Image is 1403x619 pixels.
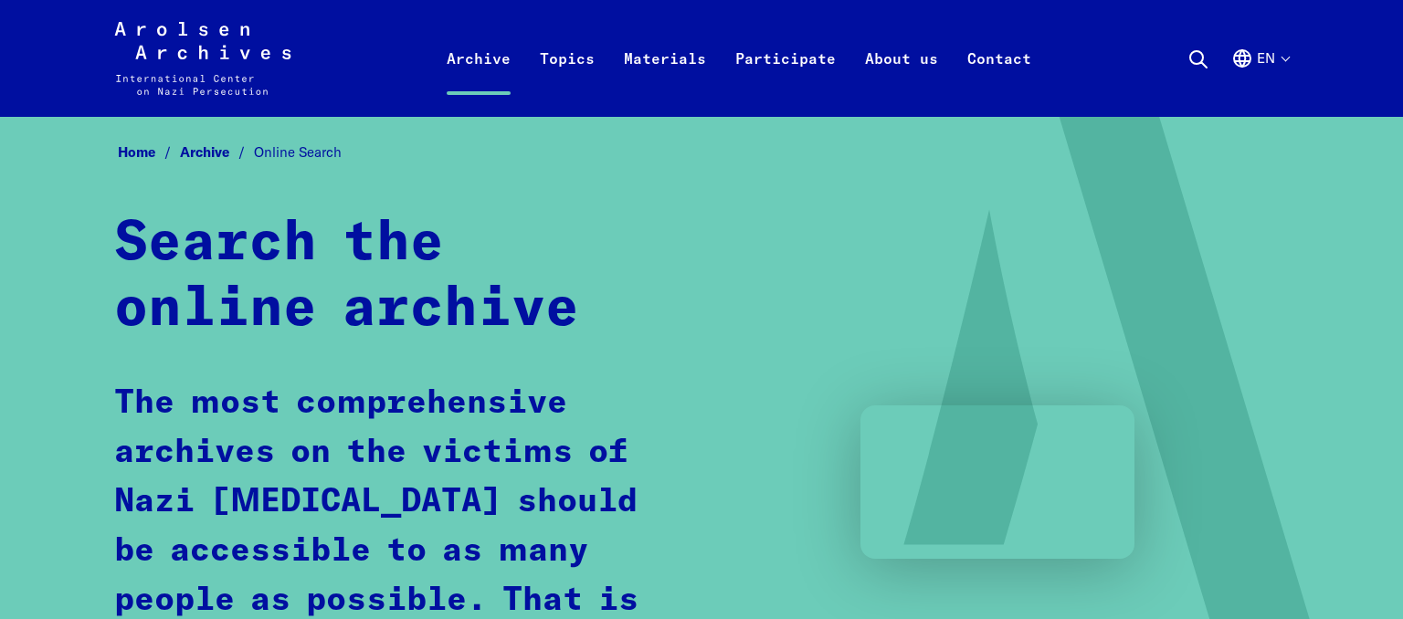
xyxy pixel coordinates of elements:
[1231,47,1289,113] button: English, language selection
[432,22,1046,95] nav: Primary
[180,143,254,161] a: Archive
[721,44,850,117] a: Participate
[850,44,953,117] a: About us
[114,139,1289,167] nav: Breadcrumb
[953,44,1046,117] a: Contact
[432,44,525,117] a: Archive
[254,143,342,161] span: Online Search
[118,143,180,161] a: Home
[114,216,579,337] strong: Search the online archive
[609,44,721,117] a: Materials
[525,44,609,117] a: Topics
